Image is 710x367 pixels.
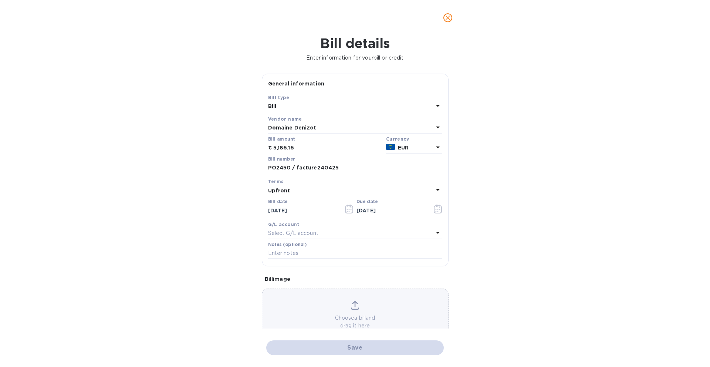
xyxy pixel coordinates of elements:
input: Enter bill number [268,162,442,174]
b: General information [268,81,325,87]
b: G/L account [268,222,300,227]
label: Bill number [268,157,295,161]
input: Select date [268,205,338,216]
input: Due date [356,205,426,216]
p: Bill image [265,275,446,283]
b: Bill type [268,95,290,100]
b: Terms [268,179,284,184]
button: close [439,9,457,27]
h1: Bill details [6,36,704,51]
label: Bill amount [268,137,295,141]
label: Notes (optional) [268,242,307,247]
label: Due date [356,200,378,204]
b: Domaine Denizot [268,125,317,131]
b: Currency [386,136,409,142]
b: Bill [268,103,277,109]
b: EUR [398,145,409,151]
b: Upfront [268,188,290,193]
input: Enter notes [268,248,442,259]
div: € [268,142,273,154]
label: Bill date [268,200,288,204]
p: Choose a bill and drag it here [262,314,448,330]
b: Vendor name [268,116,302,122]
input: € Enter bill amount [273,142,383,154]
p: Select G/L account [268,229,318,237]
p: Enter information for your bill or credit [6,54,704,62]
